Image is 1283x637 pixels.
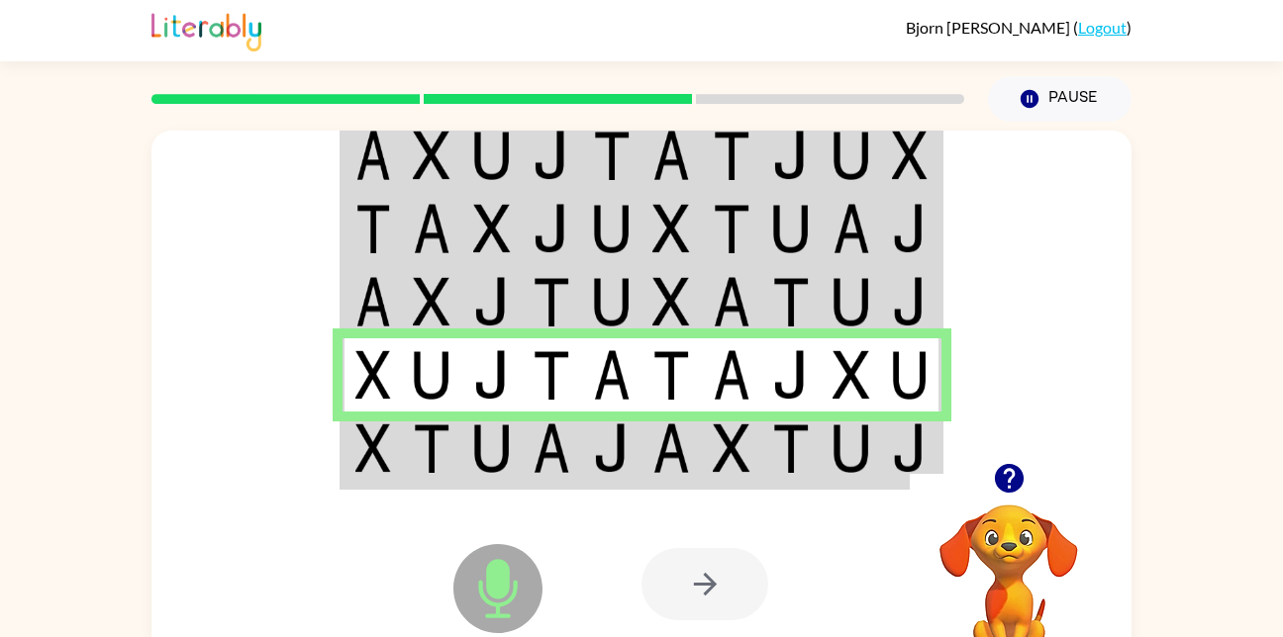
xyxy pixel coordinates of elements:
a: Logout [1078,18,1127,37]
img: t [533,350,570,400]
img: x [473,204,511,253]
img: a [355,277,391,326]
img: u [473,131,511,180]
img: j [593,423,631,473]
img: a [533,423,570,473]
div: ( ) [906,18,1132,37]
img: j [473,350,511,400]
button: Pause [988,76,1132,122]
img: Literably [151,8,261,51]
img: a [833,204,870,253]
img: a [713,350,750,400]
img: x [652,204,690,253]
img: t [593,131,631,180]
img: t [772,277,810,326]
img: x [355,350,391,400]
img: u [892,350,928,400]
img: t [413,423,450,473]
img: j [892,277,928,326]
img: x [833,350,870,400]
img: u [833,423,870,473]
img: u [593,277,631,326]
img: j [772,131,810,180]
img: t [772,423,810,473]
img: a [652,423,690,473]
img: x [892,131,928,180]
img: u [413,350,450,400]
img: u [593,204,631,253]
img: a [713,277,750,326]
img: j [772,350,810,400]
img: a [593,350,631,400]
img: u [833,277,870,326]
img: j [473,277,511,326]
img: x [413,131,450,180]
img: j [533,131,570,180]
img: u [833,131,870,180]
img: j [892,423,928,473]
img: x [713,423,750,473]
img: a [413,204,450,253]
img: x [652,277,690,326]
img: t [533,277,570,326]
img: t [713,131,750,180]
img: t [355,204,391,253]
img: a [652,131,690,180]
img: j [892,204,928,253]
img: t [652,350,690,400]
img: u [772,204,810,253]
img: j [533,204,570,253]
span: Bjorn [PERSON_NAME] [906,18,1073,37]
img: x [413,277,450,326]
img: u [473,423,511,473]
img: t [713,204,750,253]
img: x [355,423,391,473]
img: a [355,131,391,180]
